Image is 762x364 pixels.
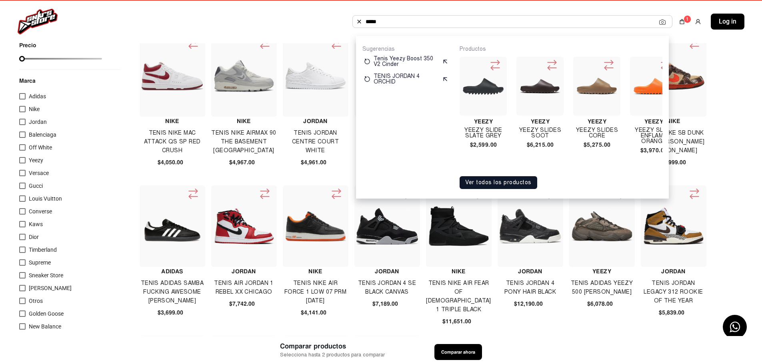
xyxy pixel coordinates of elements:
[659,19,666,25] img: Cámara
[29,131,56,138] span: Balenciaga
[630,147,677,153] h4: $3,970.00
[29,259,51,266] span: Supreme
[158,308,183,317] span: $3,699.00
[354,117,420,125] h4: Jordan
[280,351,385,359] span: Selecciona hasta 2 productos para comparar
[659,308,684,317] span: $5,839.00
[140,117,205,125] h4: Nike
[356,208,418,245] img: Tenis Jordan 4 Se Black Canvas
[213,208,275,245] img: Tenis Air Jordan 1 Rebel Xx Chicago
[283,117,348,125] h4: Jordan
[354,267,420,276] h4: Jordan
[142,62,203,91] img: Tenis Nike Mac Attack Qs Sp Red Crush
[29,170,49,176] span: Versace
[29,208,52,215] span: Converse
[442,317,471,326] span: $11,651.00
[29,93,46,99] span: Adidas
[463,66,504,107] img: YEEZY SLIDE SLATE GREY
[211,279,276,296] h4: Tenis Air Jordan 1 Rebel Xx Chicago
[641,279,706,305] h4: Tenis Jordan Legacy 312 Rookie Of The Year
[573,127,620,139] h4: Yeezy Slides Core
[364,58,370,65] img: restart.svg
[29,323,61,330] span: New Balance
[362,46,450,53] p: Sugerencias
[229,300,255,308] span: $7,742.00
[374,74,439,85] p: TENIS JORDAN 4 ORCHID
[695,18,701,25] img: user
[29,247,57,253] span: Timberland
[211,117,276,125] h4: Nike
[719,17,736,26] span: Log in
[364,76,370,82] img: restart.svg
[229,158,255,167] span: $4,967.00
[29,310,64,317] span: Golden Goose
[213,45,275,107] img: Tenis Nike Airmax 90 The Basement London
[211,129,276,155] h4: Tenis Nike Airmax 90 The Basement [GEOGRAPHIC_DATA]
[500,209,561,243] img: Tenis Jordan 4 Pony Hair Black
[569,279,634,296] h4: Tenis Adidas Yeezy 500 [PERSON_NAME]
[283,129,348,155] h4: Tenis Jordan Centre Court White
[573,119,620,124] h4: Yeezy
[18,9,58,34] img: logo
[514,300,543,308] span: $12,190.00
[29,119,47,125] span: Jordan
[19,42,102,48] p: Precio
[211,267,276,276] h4: Jordan
[29,157,43,163] span: Yeezy
[643,195,704,257] img: Tenis Jordan Legacy 312 Rookie Of The Year
[29,285,72,291] span: [PERSON_NAME]
[29,272,63,278] span: Sneaker Store
[140,129,205,155] h4: Tenis Nike Mac Attack Qs Sp Red Crush
[29,195,62,202] span: Louis Vuitton
[573,142,620,147] h4: $5,275.00
[641,129,706,155] h4: TENIS NIKE SB DUNK LOW [PERSON_NAME] [PERSON_NAME]
[140,279,205,305] h4: TENIS ADIDAS SAMBA FUCKING AWESOME [PERSON_NAME]
[516,127,564,139] h4: Yeezy Slides Soot
[354,279,420,296] h4: Tenis Jordan 4 Se Black Canvas
[29,298,43,304] span: Otros
[630,127,677,144] h4: Yeezy Slide Enflame Orange
[434,344,482,360] button: Comparar ahora
[426,279,491,314] h4: Tenis Nike Air Fear Of [DEMOGRAPHIC_DATA] 1 Triple Black
[516,142,564,147] h4: $6,215.00
[498,267,563,276] h4: Jordan
[643,45,704,107] img: TENIS NIKE SB DUNK LOW REESE FORBES HUNTER
[283,279,348,305] h4: Tenis Nike Air Force 1 Low 07 Prm [DATE]
[426,267,491,276] h4: Nike
[442,58,448,65] img: suggest.svg
[29,234,39,240] span: Dior
[29,106,40,112] span: Nike
[428,195,490,257] img: Tenis Nike Air Fear Of God 1 Triple Black
[140,267,205,276] h4: Adidas
[641,267,706,276] h4: Jordan
[684,15,691,23] div: 1
[29,221,43,227] span: Kaws
[633,66,674,107] img: Yeezy Slide Enflame Orange
[374,56,439,67] p: Tenis Yeezy Boost 350 V2 Cinder
[158,158,183,167] span: $4,050.00
[571,211,633,242] img: Tenis Adidas Yeezy 500 Clay Brown
[283,267,348,276] h4: Nike
[569,267,634,276] h4: Yeezy
[285,45,346,107] img: Tenis Jordan Centre Court White
[354,129,420,155] h4: Tenis Air Jordan 1 Low Arctic Pink Gum
[442,76,448,82] img: suggest.svg
[29,144,52,151] span: Off White
[679,18,685,25] img: shopping
[576,78,617,95] img: Yeezy Slides Core
[460,119,507,124] h4: Yeezy
[587,300,613,308] span: $6,078.00
[142,195,203,257] img: TENIS ADIDAS SAMBA FUCKING AWESOME JASON DILL BLACK
[460,127,507,139] h4: YEEZY SLIDE SLATE GREY
[280,341,385,351] span: Comparar productos
[520,66,560,107] img: Yeezy Slides Soot
[19,76,120,85] p: Marca
[460,142,507,147] h4: $2,599.00
[301,158,326,167] span: $4,961.00
[29,183,43,189] span: Gucci
[356,18,362,25] img: Buscar
[630,119,677,124] h4: Yeezy
[301,308,326,317] span: $4,141.00
[641,117,706,125] h4: Nike
[498,279,563,296] h4: Tenis Jordan 4 Pony Hair Black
